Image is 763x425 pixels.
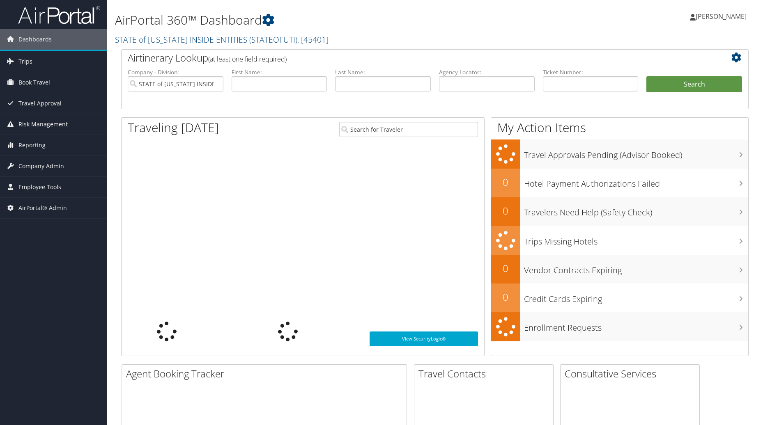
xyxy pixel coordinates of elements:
[128,51,690,65] h2: Airtinerary Lookup
[491,290,520,304] h2: 0
[18,114,68,135] span: Risk Management
[128,68,223,76] label: Company - Division:
[370,331,478,346] a: View SecurityLogic®
[232,68,327,76] label: First Name:
[491,261,520,275] h2: 0
[524,203,748,218] h3: Travelers Need Help (Safety Check)
[491,139,748,169] a: Travel Approvals Pending (Advisor Booked)
[524,232,748,247] h3: Trips Missing Hotels
[491,175,520,189] h2: 0
[18,198,67,218] span: AirPortal® Admin
[128,119,219,136] h1: Traveling [DATE]
[491,226,748,255] a: Trips Missing Hotels
[524,174,748,190] h3: Hotel Payment Authorizations Failed
[18,29,52,50] span: Dashboards
[18,93,62,114] span: Travel Approval
[18,5,100,25] img: airportal-logo.png
[524,260,748,276] h3: Vendor Contracts Expiring
[18,72,50,93] span: Book Travel
[439,68,535,76] label: Agency Locator:
[297,34,329,45] span: , [ 45401 ]
[115,34,329,45] a: STATE of [US_STATE] INSIDE ENTITIES
[696,12,747,21] span: [PERSON_NAME]
[690,4,755,29] a: [PERSON_NAME]
[543,68,639,76] label: Ticket Number:
[524,289,748,305] h3: Credit Cards Expiring
[524,318,748,334] h3: Enrollment Requests
[115,11,542,29] h1: AirPortal 360™ Dashboard
[491,197,748,226] a: 0Travelers Need Help (Safety Check)
[524,145,748,161] h3: Travel Approvals Pending (Advisor Booked)
[339,122,478,137] input: Search for Traveler
[18,135,46,155] span: Reporting
[418,367,553,381] h2: Travel Contacts
[18,51,32,72] span: Trips
[491,169,748,197] a: 0Hotel Payment Authorizations Failed
[18,156,64,176] span: Company Admin
[208,55,287,64] span: (at least one field required)
[249,34,297,45] span: ( STATEOFUTI )
[565,367,699,381] h2: Consultative Services
[126,367,407,381] h2: Agent Booking Tracker
[335,68,431,76] label: Last Name:
[491,119,748,136] h1: My Action Items
[491,312,748,341] a: Enrollment Requests
[491,283,748,312] a: 0Credit Cards Expiring
[646,76,742,93] button: Search
[18,177,61,197] span: Employee Tools
[491,204,520,218] h2: 0
[491,255,748,283] a: 0Vendor Contracts Expiring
